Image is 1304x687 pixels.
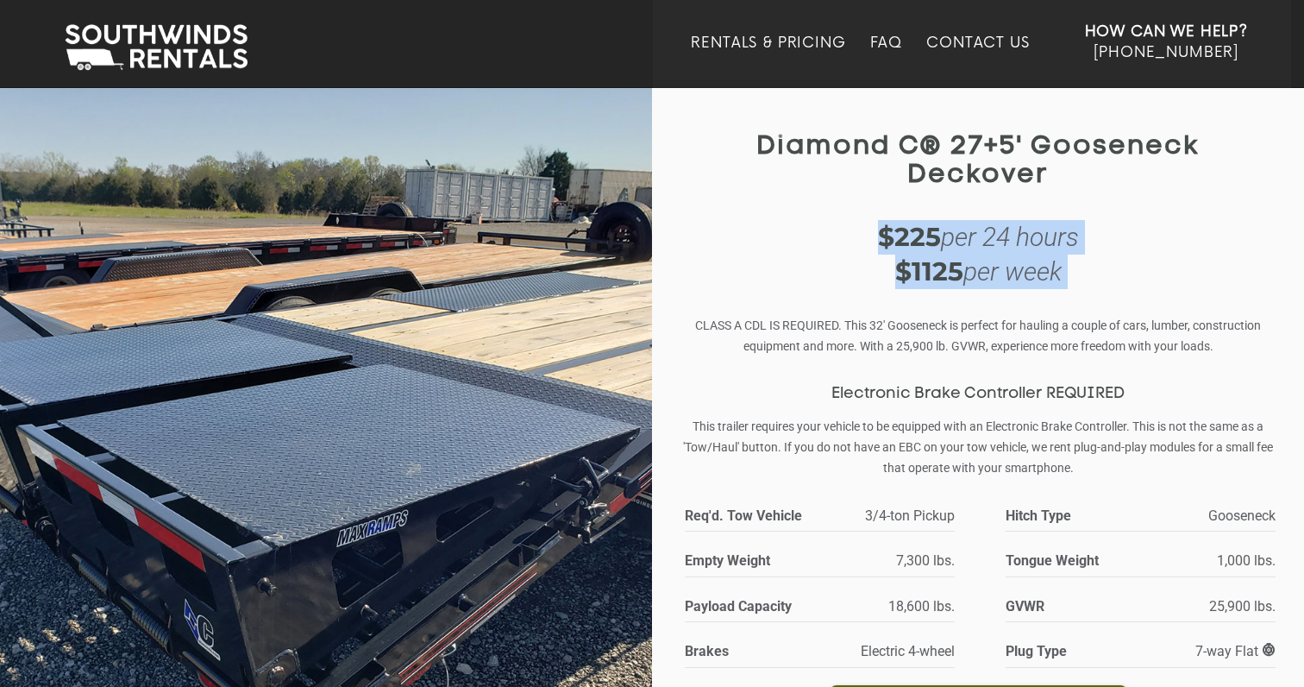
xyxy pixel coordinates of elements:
strong: Plug Type [1006,640,1132,663]
span: 18,600 lbs. [888,598,955,615]
span: 25,900 lbs. [1209,598,1276,615]
span: 1,000 lbs. [1217,552,1276,569]
span: 7,300 lbs. [896,552,955,569]
a: Rentals & Pricing [691,35,845,88]
span: Electric 4-wheel [861,643,955,659]
a: Contact Us [926,35,1029,88]
span: 3/4-ton Pickup [865,507,955,524]
strong: GVWR [1006,595,1132,618]
img: Southwinds Rentals Logo [56,21,256,74]
strong: How Can We Help? [1085,23,1248,41]
span: [PHONE_NUMBER] [1094,44,1238,61]
a: How Can We Help? [PHONE_NUMBER] [1085,22,1248,75]
strong: Payload Capacity [685,595,812,618]
span: Gooseneck [1208,507,1276,524]
p: CLASS A CDL IS REQUIRED. This 32' Gooseneck is perfect for hauling a couple of cars, lumber, cons... [682,315,1274,356]
strong: $225 [878,221,941,253]
p: This trailer requires your vehicle to be equipped with an Electronic Brake Controller. This is no... [682,416,1274,478]
strong: Tongue Weight [1006,549,1132,572]
h3: Electronic Brake Controller REQUIRED [682,386,1274,403]
span: 7-way Flat [1195,643,1276,659]
div: per 24 hours per week [682,220,1274,289]
strong: Empty Weight [685,549,812,572]
strong: Brakes [685,640,812,663]
strong: $1125 [895,255,963,287]
a: FAQ [870,35,903,88]
strong: Hitch Type [1006,504,1159,527]
strong: Req'd. Tow Vehicle [685,504,838,527]
h1: Diamond C® 27+5' Gooseneck Deckover [682,133,1274,190]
